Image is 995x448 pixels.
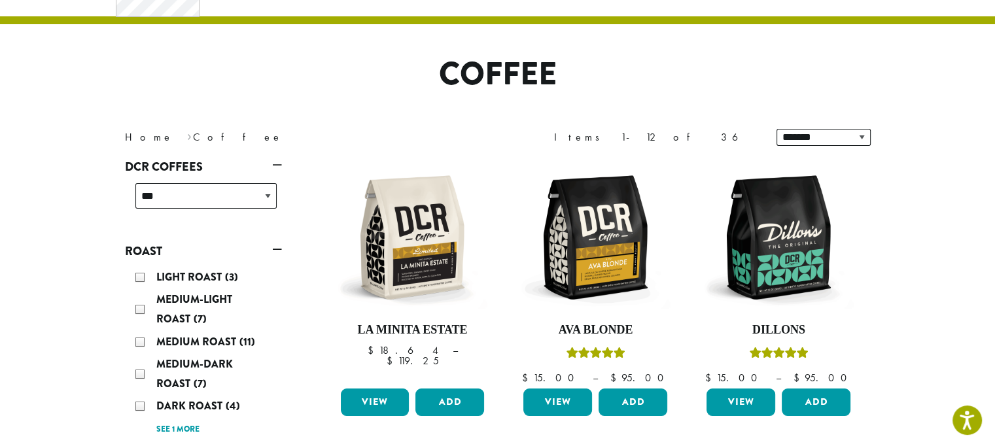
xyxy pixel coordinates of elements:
[707,388,775,416] a: View
[125,240,282,262] a: Roast
[521,371,532,385] span: $
[610,371,669,385] bdi: 95.00
[156,292,232,326] span: Medium-Light Roast
[523,388,592,416] a: View
[749,345,808,365] div: Rated 5.00 out of 5
[367,343,440,357] bdi: 18.64
[125,130,173,144] a: Home
[156,423,200,436] a: See 1 more
[125,129,478,145] nav: Breadcrumb
[592,371,597,385] span: –
[337,162,487,313] img: DCR-12oz-La-Minita-Estate-Stock-scaled.png
[521,371,580,385] bdi: 15.00
[703,323,854,337] h4: Dillons
[156,334,239,349] span: Medium Roast
[194,311,207,326] span: (7)
[226,398,240,413] span: (4)
[386,354,438,368] bdi: 119.25
[566,345,625,365] div: Rated 5.00 out of 5
[187,125,192,145] span: ›
[520,162,671,313] img: DCR-12oz-Ava-Blonde-Stock-scaled.png
[125,156,282,178] a: DCR Coffees
[703,162,854,383] a: DillonsRated 5.00 out of 5
[782,388,850,416] button: Add
[520,162,671,383] a: Ava BlondeRated 5.00 out of 5
[341,388,410,416] a: View
[225,269,238,284] span: (3)
[338,162,488,383] a: La Minita Estate
[125,178,282,224] div: DCR Coffees
[554,129,757,145] div: Items 1-12 of 36
[793,371,852,385] bdi: 95.00
[338,323,488,337] h4: La Minita Estate
[194,376,207,391] span: (7)
[520,323,671,337] h4: Ava Blonde
[239,334,255,349] span: (11)
[156,356,233,391] span: Medium-Dark Roast
[703,162,854,313] img: DCR-12oz-Dillons-Stock-scaled.png
[156,398,226,413] span: Dark Roast
[115,56,881,94] h1: Coffee
[599,388,667,416] button: Add
[125,262,282,443] div: Roast
[775,371,780,385] span: –
[452,343,457,357] span: –
[156,269,225,284] span: Light Roast
[415,388,484,416] button: Add
[705,371,763,385] bdi: 15.00
[705,371,716,385] span: $
[610,371,621,385] span: $
[386,354,397,368] span: $
[793,371,804,385] span: $
[367,343,378,357] span: $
